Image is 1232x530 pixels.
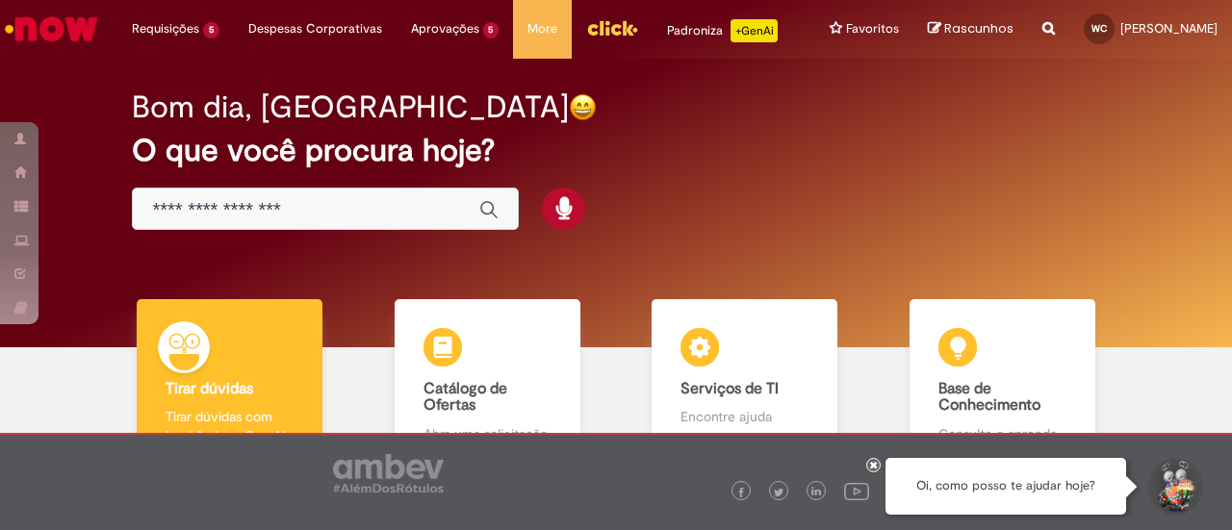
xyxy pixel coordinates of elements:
span: Despesas Corporativas [248,19,382,38]
p: Tirar dúvidas com Lupi Assist e Gen Ai [166,407,294,445]
span: More [527,19,557,38]
p: +GenAi [731,19,778,42]
img: logo_footer_ambev_rotulo_gray.png [333,454,444,492]
div: Oi, como posso te ajudar hoje? [885,458,1126,515]
h2: O que você procura hoje? [132,134,1099,167]
img: logo_footer_youtube.png [844,478,869,503]
img: ServiceNow [2,10,101,48]
span: Favoritos [846,19,899,38]
button: Iniciar Conversa de Suporte [1145,458,1203,516]
a: Serviços de TI Encontre ajuda [616,299,874,466]
img: logo_footer_facebook.png [736,488,746,497]
p: Encontre ajuda [680,407,808,426]
span: 5 [483,22,500,38]
span: WC [1091,22,1107,35]
img: happy-face.png [569,93,597,121]
h2: Bom dia, [GEOGRAPHIC_DATA] [132,90,569,124]
b: Base de Conhecimento [938,379,1040,416]
a: Tirar dúvidas Tirar dúvidas com Lupi Assist e Gen Ai [101,299,359,466]
img: logo_footer_twitter.png [774,488,783,497]
b: Serviços de TI [680,379,779,398]
img: logo_footer_linkedin.png [811,487,821,498]
span: Aprovações [411,19,479,38]
img: click_logo_yellow_360x200.png [586,13,638,42]
div: Padroniza [667,19,778,42]
a: Rascunhos [928,20,1014,38]
a: Base de Conhecimento Consulte e aprenda [874,299,1132,466]
p: Abra uma solicitação [423,424,552,443]
span: Rascunhos [944,19,1014,38]
span: Requisições [132,19,199,38]
b: Tirar dúvidas [166,379,253,398]
span: [PERSON_NAME] [1120,20,1218,37]
b: Catálogo de Ofertas [423,379,507,416]
span: 5 [203,22,219,38]
p: Consulte e aprenda [938,424,1066,443]
a: Catálogo de Ofertas Abra uma solicitação [359,299,617,466]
